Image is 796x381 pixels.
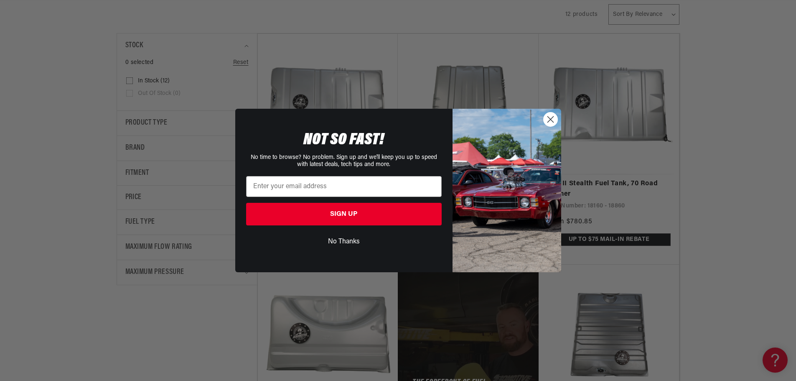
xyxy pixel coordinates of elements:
[453,109,561,272] img: 85cdd541-2605-488b-b08c-a5ee7b438a35.jpeg
[246,176,442,197] input: Enter your email address
[246,203,442,225] button: SIGN UP
[246,234,442,250] button: No Thanks
[303,132,384,148] span: NOT SO FAST!
[543,112,558,127] button: Close dialog
[251,154,437,168] span: No time to browse? No problem. Sign up and we'll keep you up to speed with latest deals, tech tip...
